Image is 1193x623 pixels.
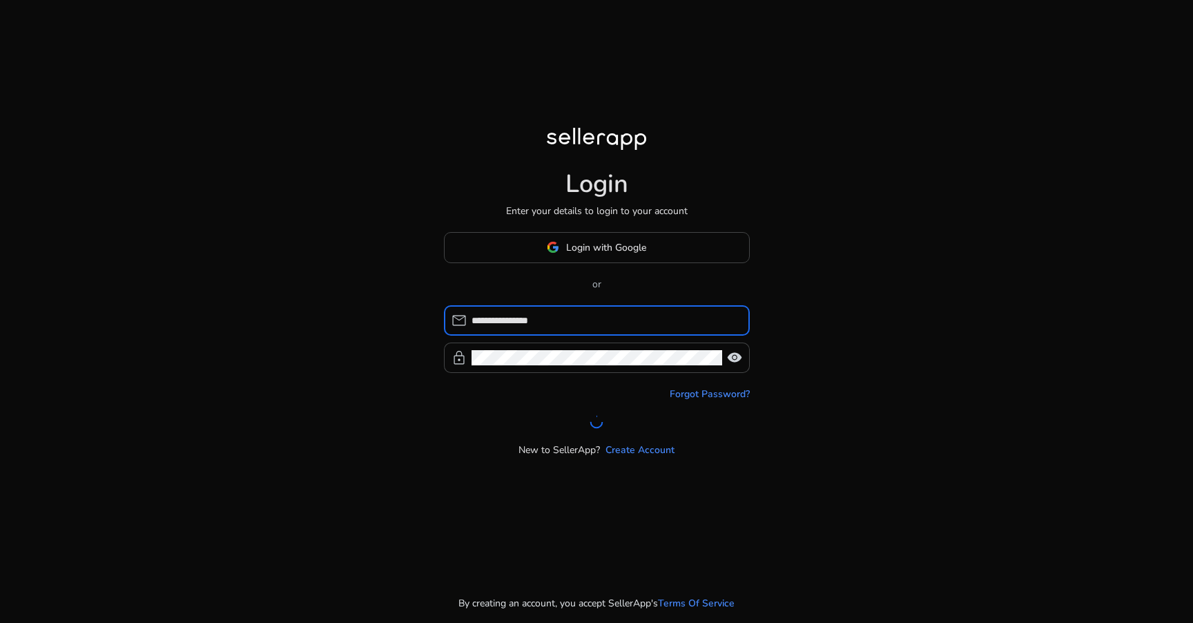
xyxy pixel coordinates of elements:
[518,443,600,457] p: New to SellerApp?
[670,387,750,401] a: Forgot Password?
[566,240,646,255] span: Login with Google
[444,232,750,263] button: Login with Google
[444,277,750,291] p: or
[506,204,688,218] p: Enter your details to login to your account
[658,596,735,611] a: Terms Of Service
[451,312,467,329] span: mail
[605,443,675,457] a: Create Account
[726,349,743,366] span: visibility
[547,241,559,253] img: google-logo.svg
[451,349,467,366] span: lock
[565,169,628,199] h1: Login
